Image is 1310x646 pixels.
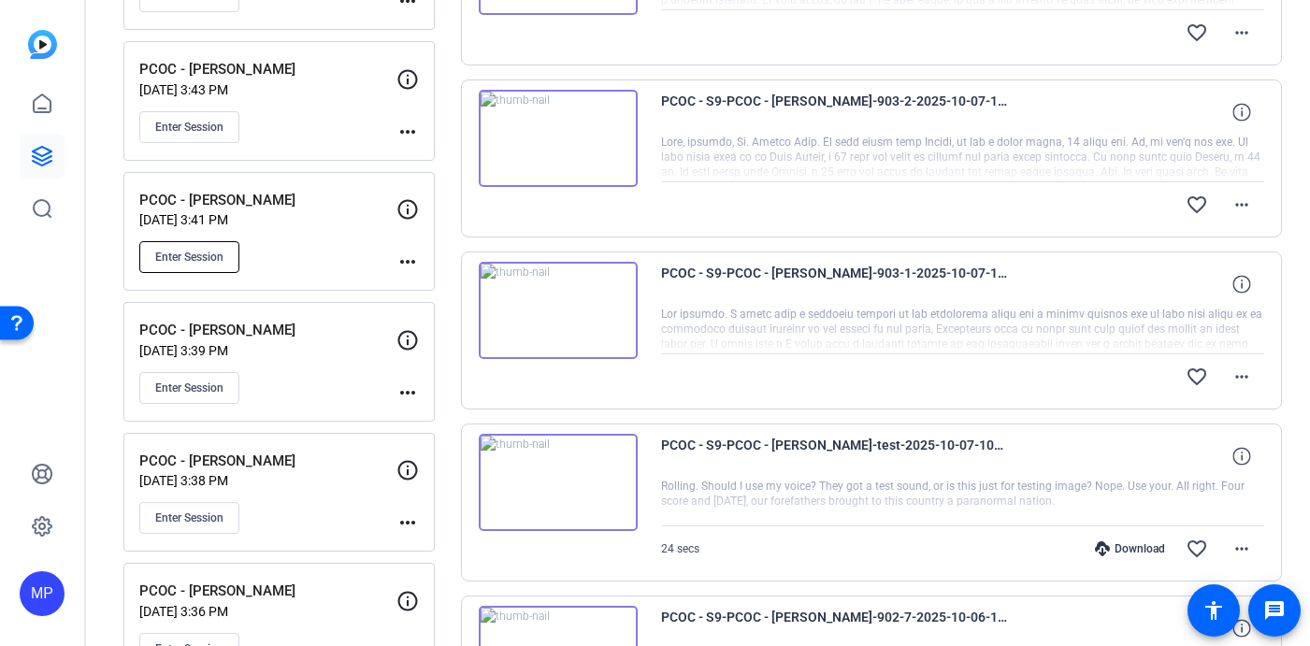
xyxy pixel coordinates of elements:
img: thumb-nail [479,262,638,359]
img: thumb-nail [479,434,638,531]
p: [DATE] 3:41 PM [139,212,396,227]
mat-icon: more_horiz [396,121,419,143]
div: MP [20,571,65,616]
p: PCOC - [PERSON_NAME] [139,451,396,472]
button: Enter Session [139,111,239,143]
mat-icon: more_horiz [1231,538,1253,560]
button: Enter Session [139,241,239,273]
span: PCOC - S9-PCOC - [PERSON_NAME]-test-2025-10-07-10-17-37-792-0 [661,434,1007,479]
p: [DATE] 3:38 PM [139,473,396,488]
p: PCOC - [PERSON_NAME] [139,581,396,602]
img: blue-gradient.svg [28,30,57,59]
mat-icon: more_horiz [396,381,419,404]
mat-icon: message [1263,599,1286,622]
mat-icon: favorite_border [1186,22,1208,44]
span: PCOC - S9-PCOC - [PERSON_NAME]-903-1-2025-10-07-10-20-41-650-0 [661,262,1007,307]
p: [DATE] 3:39 PM [139,343,396,358]
p: PCOC - [PERSON_NAME] [139,190,396,211]
span: Enter Session [155,510,223,525]
span: Enter Session [155,120,223,135]
p: [DATE] 3:36 PM [139,604,396,619]
mat-icon: favorite_border [1186,538,1208,560]
mat-icon: more_horiz [1231,366,1253,388]
p: [DATE] 3:43 PM [139,82,396,97]
mat-icon: accessibility [1202,599,1225,622]
img: thumb-nail [479,90,638,187]
span: Enter Session [155,250,223,265]
button: Enter Session [139,502,239,534]
p: PCOC - [PERSON_NAME] [139,59,396,80]
mat-icon: favorite_border [1186,366,1208,388]
div: Download [1086,541,1174,556]
span: 24 secs [661,542,699,555]
span: Enter Session [155,380,223,395]
mat-icon: more_horiz [1231,194,1253,216]
button: Enter Session [139,372,239,404]
p: PCOC - [PERSON_NAME] [139,320,396,341]
span: PCOC - S9-PCOC - [PERSON_NAME]-903-2-2025-10-07-10-37-27-439-0 [661,90,1007,135]
mat-icon: more_horiz [396,511,419,534]
mat-icon: more_horiz [1231,22,1253,44]
mat-icon: more_horiz [396,251,419,273]
mat-icon: favorite_border [1186,194,1208,216]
